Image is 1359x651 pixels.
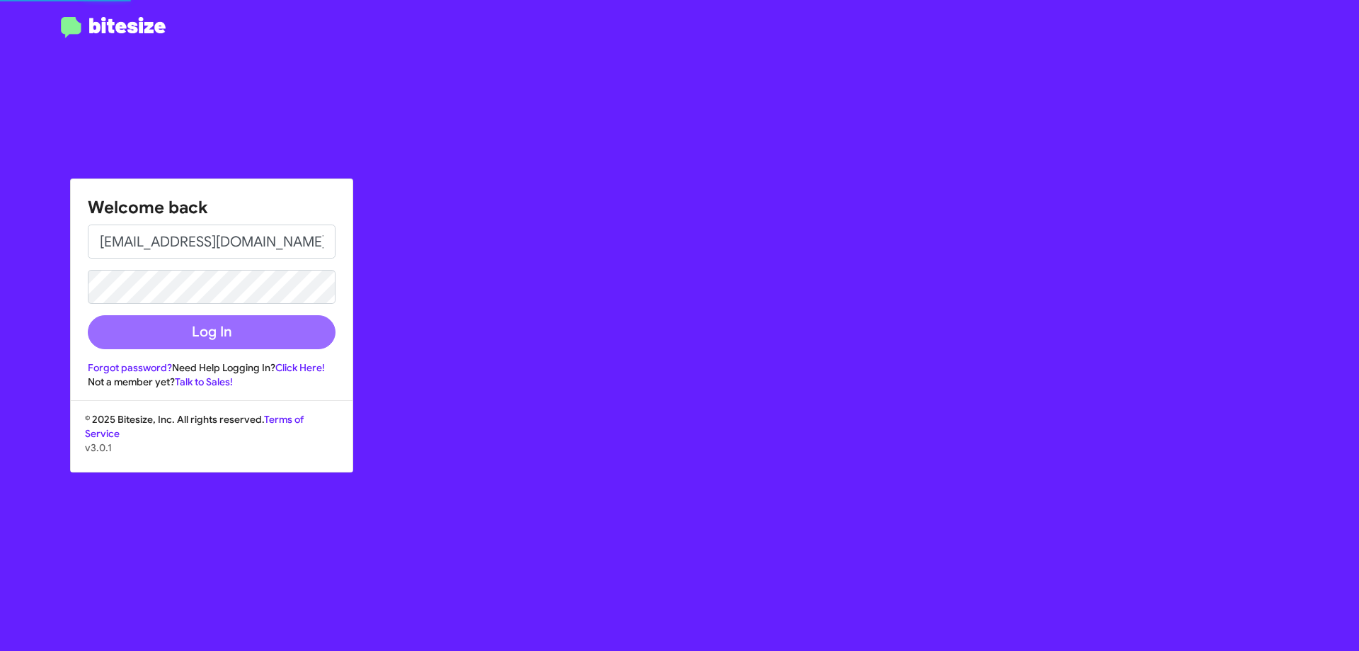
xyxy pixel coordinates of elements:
[275,361,325,374] a: Click Here!
[88,361,172,374] a: Forgot password?
[88,196,336,219] h1: Welcome back
[88,315,336,349] button: Log In
[88,225,336,259] input: Email address
[175,375,233,388] a: Talk to Sales!
[88,361,336,375] div: Need Help Logging In?
[85,441,338,455] p: v3.0.1
[71,412,352,472] div: © 2025 Bitesize, Inc. All rights reserved.
[88,375,336,389] div: Not a member yet?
